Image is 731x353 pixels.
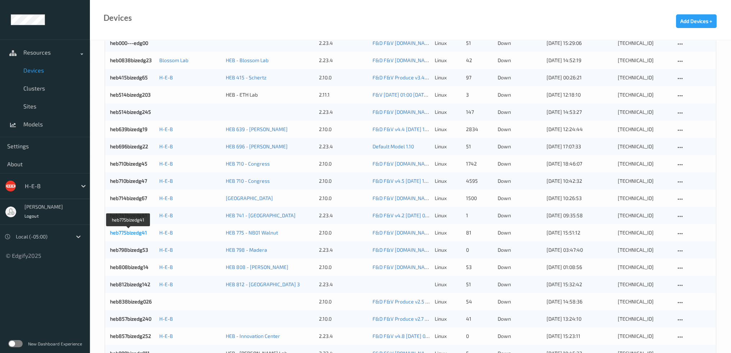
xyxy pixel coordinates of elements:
[226,195,273,201] a: [GEOGRAPHIC_DATA]
[226,229,278,236] a: HEB 775 - NB01 Walnut
[110,178,147,184] a: heb710bizedg47
[226,264,288,270] a: HEB 808 - [PERSON_NAME]
[159,264,173,270] a: H-E-B
[618,229,671,236] div: [TECHNICAL_ID]
[373,229,532,236] a: F&D F&V [DOMAIN_NAME] (Daily) [DATE] 16:30 [DATE] 16:30 Auto Save
[618,57,671,64] div: [TECHNICAL_ID]
[466,91,492,98] div: 3
[226,143,288,149] a: HEB 696 - [PERSON_NAME]
[498,91,542,98] p: down
[226,57,269,63] a: HEB - Blossom Lab
[319,298,367,305] div: 2.10.0
[159,74,173,80] a: H-E-B
[110,264,149,270] a: heb808bizedg14
[547,281,613,288] div: [DATE] 15:32:42
[319,160,367,167] div: 2.10.0
[110,195,147,201] a: heb714bizedg67
[319,264,367,271] div: 2.10.0
[618,315,671,322] div: [TECHNICAL_ID]
[319,281,367,288] div: 2.23.4
[435,281,461,288] p: linux
[618,74,671,81] div: [TECHNICAL_ID]
[373,126,459,132] a: F&D F&V v4.4 [DATE] 16:46 Auto Save
[435,91,461,98] p: linux
[466,57,492,64] div: 42
[547,108,613,116] div: [DATE] 14:53:27
[547,298,613,305] div: [DATE] 14:58:36
[618,333,671,340] div: [TECHNICAL_ID]
[466,212,492,219] div: 1
[319,57,367,64] div: 2.23.4
[435,57,461,64] p: linux
[435,74,461,81] p: linux
[110,333,151,339] a: heb857bizedg252
[226,333,280,339] a: HEB - Innovation Center
[618,212,671,219] div: [TECHNICAL_ID]
[110,57,152,63] a: heb0838bizedg23
[159,195,173,201] a: H-E-B
[547,315,613,322] div: [DATE] 13:24:10
[110,316,151,322] a: heb857bizedg240
[466,333,492,340] div: 0
[373,178,459,184] a: F&D F&V v4.5 [DATE] 12:48 Auto Save
[547,229,613,236] div: [DATE] 15:51:12
[373,264,532,270] a: F&D F&V [DOMAIN_NAME] (Daily) [DATE] 16:30 [DATE] 16:30 Auto Save
[547,74,613,81] div: [DATE] 00:26:21
[110,161,147,167] a: heb710bizedg45
[373,161,532,167] a: F&D F&V [DOMAIN_NAME] (Daily) [DATE] 16:30 [DATE] 16:30 Auto Save
[319,177,367,185] div: 2.10.0
[618,177,671,185] div: [TECHNICAL_ID]
[435,108,461,116] p: linux
[159,143,173,149] a: H-E-B
[435,229,461,236] p: linux
[498,281,542,288] p: down
[373,316,478,322] a: F&D F&V Produce v2.7 [DATE] 10:58 Auto Save
[110,298,152,305] a: heb838bizedg026
[547,91,613,98] div: [DATE] 12:18:10
[435,333,461,340] p: linux
[319,40,367,47] div: 2.23.4
[159,126,173,132] a: H-E-B
[159,178,173,184] a: H-E-B
[547,143,613,150] div: [DATE] 17:07:33
[373,143,414,149] a: Default Model 1.10
[159,161,173,167] a: H-E-B
[373,74,479,80] a: F&D F&V Produce v3.4 [DATE] 22:47 Auto Save
[618,264,671,271] div: [TECHNICAL_ID]
[618,160,671,167] div: [TECHNICAL_ID]
[159,229,173,236] a: H-E-B
[319,74,367,81] div: 2.10.0
[498,40,542,47] p: down
[110,126,147,132] a: heb639bizedg19
[435,160,461,167] p: linux
[498,57,542,64] p: down
[319,229,367,236] div: 2.10.0
[498,74,542,81] p: down
[466,160,492,167] div: 1742
[547,333,613,340] div: [DATE] 15:23:11
[435,246,461,254] p: linux
[373,298,478,305] a: F&D F&V Produce v2.5 [DATE] 18:23 Auto Save
[319,212,367,219] div: 2.23.4
[159,316,173,322] a: H-E-B
[319,333,367,340] div: 2.23.4
[226,247,267,253] a: HEB 798 - Madera
[547,246,613,254] div: [DATE] 03:47:40
[159,57,188,63] a: Blossom Lab
[498,246,542,254] p: down
[498,143,542,150] p: down
[373,247,532,253] a: F&D F&V [DOMAIN_NAME] (Daily) [DATE] 16:30 [DATE] 16:30 Auto Save
[319,108,367,116] div: 2.23.4
[159,281,173,287] a: H-E-B
[466,281,492,288] div: 51
[373,212,458,218] a: F&D F&V v4.2 [DATE] 07:23 Auto Save
[466,315,492,322] div: 41
[226,281,300,287] a: HEB 812 - [GEOGRAPHIC_DATA] 3
[110,212,147,218] a: heb741bizedg41
[110,40,148,46] a: heb000---edg00
[618,91,671,98] div: [TECHNICAL_ID]
[498,108,542,116] p: down
[466,74,492,81] div: 97
[547,195,613,202] div: [DATE] 10:26:53
[226,161,270,167] a: HEB 710 - Congress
